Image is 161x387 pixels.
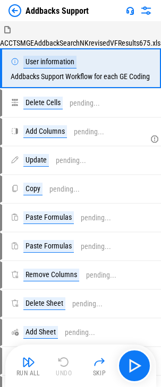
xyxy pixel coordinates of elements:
div: Remove Columns [23,269,79,281]
div: Delete Sheet [23,297,65,310]
div: pending... [65,329,95,337]
img: Run All [22,356,35,368]
div: Delete Cells [23,97,63,109]
img: Settings menu [140,4,152,17]
img: Main button [126,357,143,374]
img: Back [9,4,21,17]
div: pending... [86,271,116,279]
div: pending... [49,185,80,193]
div: pending... [81,214,111,222]
div: Paste Formulas [23,211,74,224]
button: Run All [12,353,46,379]
div: Update [23,154,49,167]
img: Skip [93,356,106,368]
div: Add Sheet [23,326,58,339]
img: Support [126,6,134,15]
div: pending... [81,243,111,251]
div: Add Columns [23,125,67,138]
div: pending... [70,99,100,107]
div: Addbacks Support Workflow for each GE Coding [11,56,150,81]
div: Skip [93,370,106,376]
button: Skip [82,353,116,379]
div: pending... [56,157,86,165]
div: Paste Formulas [23,240,74,253]
div: pending... [72,300,103,308]
div: User information [23,56,77,68]
div: Run All [16,370,40,376]
div: Addbacks Support [26,6,89,16]
div: Copy [23,183,43,195]
div: pending... [74,128,104,136]
svg: Adding a column to match the table structure of the Addbacks review file [150,135,159,143]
